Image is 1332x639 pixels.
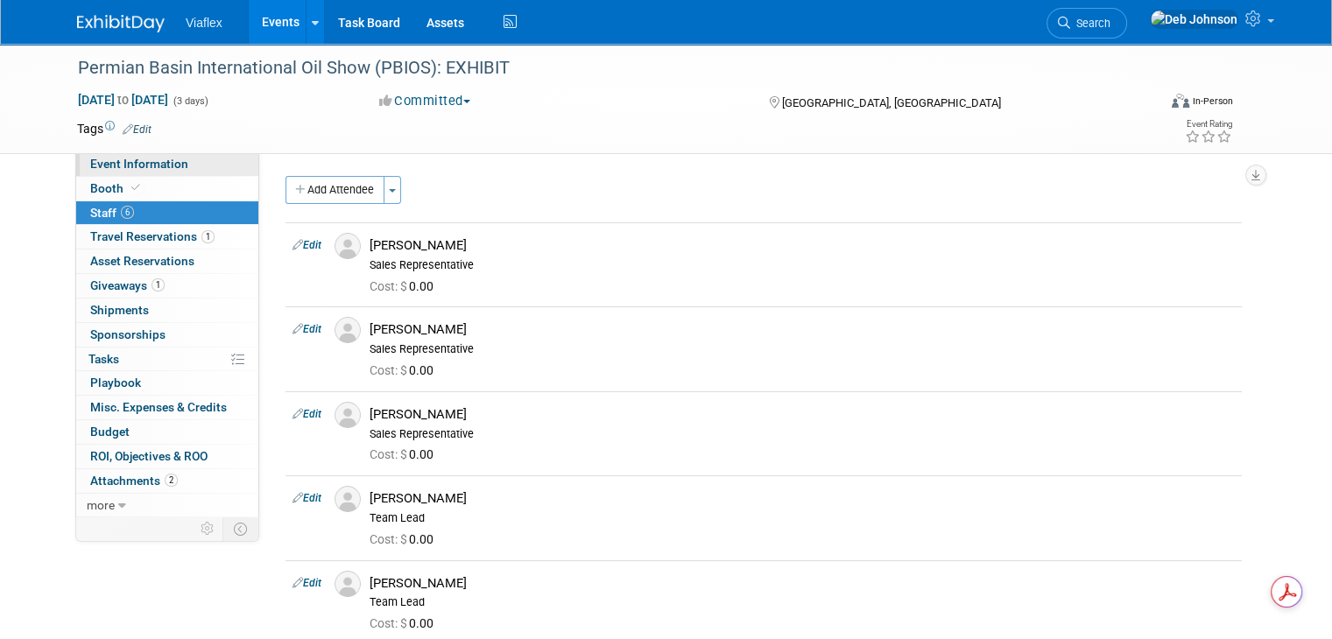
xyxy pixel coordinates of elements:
div: Sales Representative [370,427,1235,441]
a: Playbook [76,371,258,395]
div: [PERSON_NAME] [370,575,1235,592]
span: Booth [90,181,144,195]
span: Staff [90,206,134,220]
span: (3 days) [172,95,208,107]
span: ROI, Objectives & ROO [90,449,208,463]
div: Event Format [1062,91,1233,117]
span: 1 [201,230,215,243]
span: Playbook [90,376,141,390]
a: Booth [76,177,258,200]
div: Sales Representative [370,342,1235,356]
img: Associate-Profile-5.png [335,317,361,343]
div: [PERSON_NAME] [370,321,1235,338]
span: to [115,93,131,107]
button: Add Attendee [285,176,384,204]
a: Attachments2 [76,469,258,493]
a: Edit [292,239,321,251]
span: [DATE] [DATE] [77,92,169,108]
span: Tasks [88,352,119,366]
span: Event Information [90,157,188,171]
span: Asset Reservations [90,254,194,268]
a: Search [1047,8,1127,39]
img: Associate-Profile-5.png [335,402,361,428]
i: Booth reservation complete [131,183,140,193]
a: Misc. Expenses & Credits [76,396,258,419]
a: Edit [292,492,321,504]
div: Permian Basin International Oil Show (PBIOS): EXHIBIT [72,53,1135,84]
a: Event Information [76,152,258,176]
span: 0.00 [370,279,440,293]
span: Cost: $ [370,363,409,377]
img: Associate-Profile-5.png [335,486,361,512]
a: Budget [76,420,258,444]
span: 0.00 [370,532,440,546]
img: Associate-Profile-5.png [335,571,361,597]
div: Team Lead [370,511,1235,525]
span: Giveaways [90,278,165,292]
a: Shipments [76,298,258,322]
span: 0.00 [370,363,440,377]
span: Sponsorships [90,327,166,341]
a: Edit [292,323,321,335]
div: Event Rating [1185,120,1232,129]
span: 0.00 [370,616,440,630]
div: [PERSON_NAME] [370,406,1235,423]
a: Travel Reservations1 [76,225,258,249]
span: Viaflex [186,16,222,30]
a: more [76,494,258,517]
a: Tasks [76,348,258,371]
div: Team Lead [370,595,1235,609]
img: ExhibitDay [77,15,165,32]
a: Staff6 [76,201,258,225]
td: Tags [77,120,152,137]
a: Asset Reservations [76,249,258,273]
span: Budget [90,425,130,439]
img: Associate-Profile-5.png [335,233,361,259]
span: 6 [121,206,134,219]
img: Format-Inperson.png [1172,94,1189,108]
span: Misc. Expenses & Credits [90,400,227,414]
div: Sales Representative [370,258,1235,272]
span: Cost: $ [370,532,409,546]
span: 2 [165,474,178,487]
a: Sponsorships [76,323,258,347]
a: Edit [292,408,321,420]
img: Deb Johnson [1150,10,1238,29]
span: Cost: $ [370,616,409,630]
div: [PERSON_NAME] [370,490,1235,507]
a: Edit [292,577,321,589]
a: Giveaways1 [76,274,258,298]
a: ROI, Objectives & ROO [76,445,258,468]
td: Personalize Event Tab Strip [193,517,223,540]
span: [GEOGRAPHIC_DATA], [GEOGRAPHIC_DATA] [782,96,1001,109]
a: Edit [123,123,152,136]
span: Travel Reservations [90,229,215,243]
span: Attachments [90,474,178,488]
span: more [87,498,115,512]
span: Shipments [90,303,149,317]
span: Cost: $ [370,279,409,293]
td: Toggle Event Tabs [223,517,259,540]
div: In-Person [1192,95,1233,108]
div: [PERSON_NAME] [370,237,1235,254]
span: Cost: $ [370,447,409,461]
button: Committed [373,92,477,110]
span: Search [1070,17,1110,30]
span: 0.00 [370,447,440,461]
span: 1 [152,278,165,291]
